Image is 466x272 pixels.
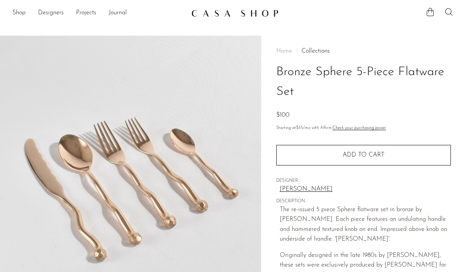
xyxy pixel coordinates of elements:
a: [PERSON_NAME] [280,184,451,195]
span: DESIGNER [276,177,451,184]
a: Journal [109,8,127,18]
a: Collections [301,48,330,54]
a: Shop [12,8,26,18]
span: $100 [276,112,289,118]
a: Check your purchasing power - Learn more about Affirm Financing (opens in modal) [333,126,386,130]
span: Home [276,48,292,54]
h1: Bronze Sphere 5-Piece Flatware Set [276,62,451,102]
a: Projects [76,8,96,18]
ul: NEW HEADER MENU [12,7,185,20]
span: Add to cart [343,152,385,158]
p: Starting at /mo with Affirm. [276,125,451,132]
button: Add to cart [276,145,451,165]
nav: Desktop navigation [12,7,185,20]
nav: Breadcrumbs [276,48,451,54]
span: DESCRIPTION [276,198,451,205]
a: Designers [38,8,64,18]
p: The re-issued 5 piece Sphere flatware set in bronze by [PERSON_NAME]. Each piece features an undu... [280,205,451,244]
span: $35 [296,126,303,130]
